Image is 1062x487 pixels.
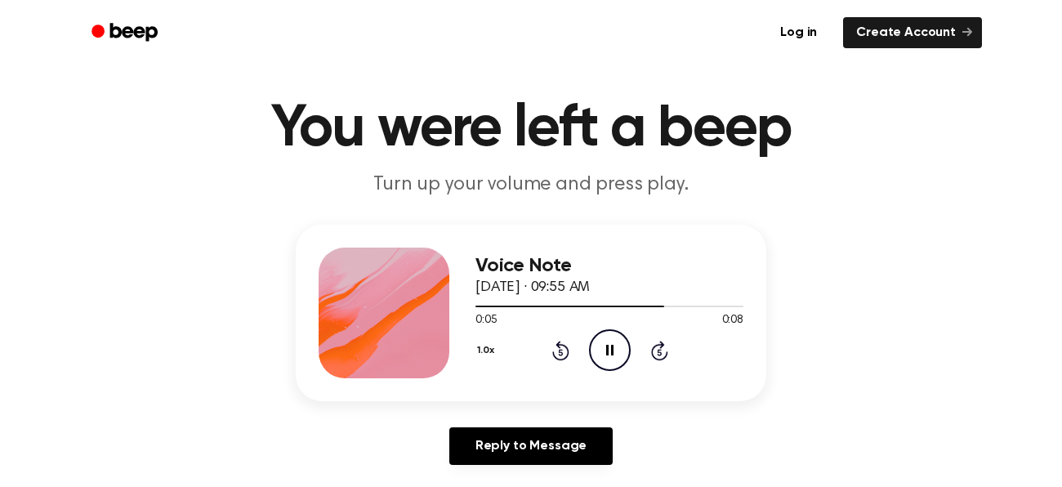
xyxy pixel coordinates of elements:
p: Turn up your volume and press play. [217,172,845,199]
a: Create Account [843,17,982,48]
span: [DATE] · 09:55 AM [475,280,590,295]
a: Log in [764,14,833,51]
span: 0:05 [475,312,497,329]
a: Beep [80,17,172,49]
button: 1.0x [475,337,500,364]
h3: Voice Note [475,255,743,277]
a: Reply to Message [449,427,613,465]
h1: You were left a beep [113,100,949,159]
span: 0:08 [722,312,743,329]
